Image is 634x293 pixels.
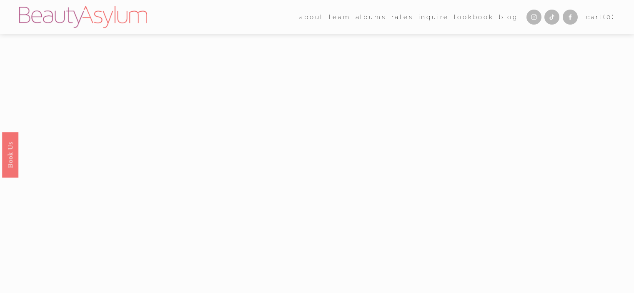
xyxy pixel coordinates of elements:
a: Instagram [526,10,541,25]
a: Rates [391,11,413,23]
a: Facebook [563,10,578,25]
a: TikTok [544,10,559,25]
a: Book Us [2,132,18,177]
span: 0 [606,13,612,21]
a: Lookbook [454,11,494,23]
a: Inquire [418,11,449,23]
a: 0 items in cart [586,12,615,23]
img: Beauty Asylum | Bridal Hair &amp; Makeup Charlotte &amp; Atlanta [19,6,147,28]
a: albums [356,11,386,23]
span: about [299,12,324,23]
span: ( ) [603,13,615,21]
a: folder dropdown [329,11,350,23]
a: folder dropdown [299,11,324,23]
span: team [329,12,350,23]
a: Blog [499,11,518,23]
